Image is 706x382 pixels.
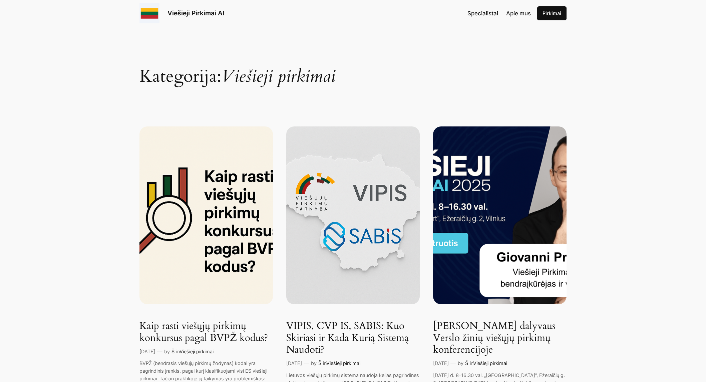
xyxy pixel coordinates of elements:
[139,126,273,304] img: Kaip rasti viešųjų pirkimų konkursus pagal BVPŽ kodus?
[139,320,273,344] a: Kaip rasti viešųjų pirkimų konkursus pagal BVPŽ kodus?
[450,359,456,368] p: —
[326,360,360,366] a: Viešieji pirkimai
[473,360,507,366] a: Viešieji pirkimai
[506,10,531,17] span: Apie mus
[506,9,531,18] a: Apie mus
[286,320,420,356] a: VIPIS, CVP IS, SABIS: Kuo Skiriasi ir Kada Kurią Sistemą Naudoti?
[433,126,567,304] img: Giovanni Proietta dalyvaus Verslo žinių viešųjų pirkimų konferencijoje
[180,349,214,354] a: Viešieji pirkimai
[467,10,498,17] span: Specialistai
[221,64,335,88] span: Viešieji pirkimai
[467,9,531,18] nav: Navigation
[458,360,463,367] p: by
[167,9,224,17] a: Viešieji Pirkimai AI
[311,360,317,367] p: by
[139,3,159,23] img: Viešieji pirkimai logo
[139,349,155,354] a: [DATE]
[467,9,498,18] a: Specialistai
[304,359,309,368] p: —
[470,360,473,366] span: in
[537,6,567,20] a: Pirkimai
[139,33,567,85] h1: Kategorija:
[157,347,162,356] p: —
[171,349,174,354] a: Š
[433,360,449,366] a: [DATE]
[176,349,180,354] span: in
[164,348,170,355] p: by
[286,126,420,304] img: VIPIS, CVP IS, SABIS: Kuo Skiriasi ir Kada Kurią Sistemą Naudoti?
[286,360,302,366] a: [DATE]
[323,360,326,366] span: in
[318,360,321,366] a: Š
[433,320,567,356] a: [PERSON_NAME] dalyvaus Verslo žinių viešųjų pirkimų konferencijoje
[465,360,468,366] a: Š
